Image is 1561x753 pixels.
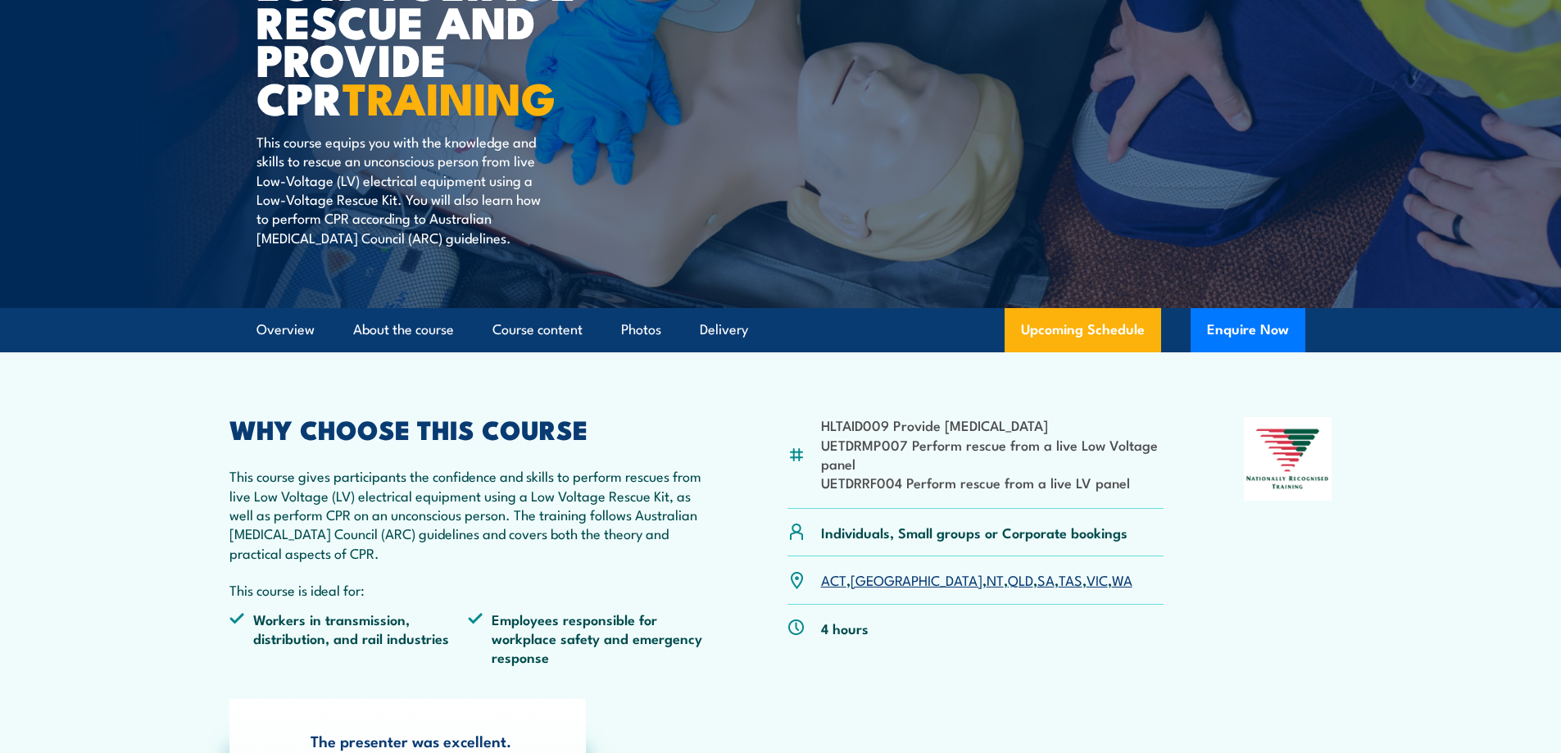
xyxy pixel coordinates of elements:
a: WA [1112,569,1132,589]
a: Course content [492,308,583,352]
a: QLD [1008,569,1033,589]
a: Delivery [700,308,748,352]
li: Employees responsible for workplace safety and emergency response [468,610,707,667]
p: 4 hours [821,619,869,637]
p: , , , , , , , [821,570,1132,589]
a: ACT [821,569,846,589]
a: [GEOGRAPHIC_DATA] [851,569,982,589]
p: This course is ideal for: [229,580,708,599]
li: HLTAID009 Provide [MEDICAL_DATA] [821,415,1164,434]
a: Photos [621,308,661,352]
strong: TRAINING [343,62,556,130]
h2: WHY CHOOSE THIS COURSE [229,417,708,440]
a: SA [1037,569,1055,589]
a: Upcoming Schedule [1005,308,1161,352]
a: About the course [353,308,454,352]
button: Enquire Now [1191,308,1305,352]
p: This course gives participants the confidence and skills to perform rescues from live Low Voltage... [229,466,708,562]
a: Overview [256,308,315,352]
li: UETDRMP007 Perform rescue from a live Low Voltage panel [821,435,1164,474]
p: This course equips you with the knowledge and skills to rescue an unconscious person from live Lo... [256,132,556,247]
p: Individuals, Small groups or Corporate bookings [821,523,1128,542]
li: UETDRRF004 Perform rescue from a live LV panel [821,473,1164,492]
li: Workers in transmission, distribution, and rail industries [229,610,469,667]
a: VIC [1087,569,1108,589]
img: Nationally Recognised Training logo. [1244,417,1332,501]
a: NT [987,569,1004,589]
a: TAS [1059,569,1082,589]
